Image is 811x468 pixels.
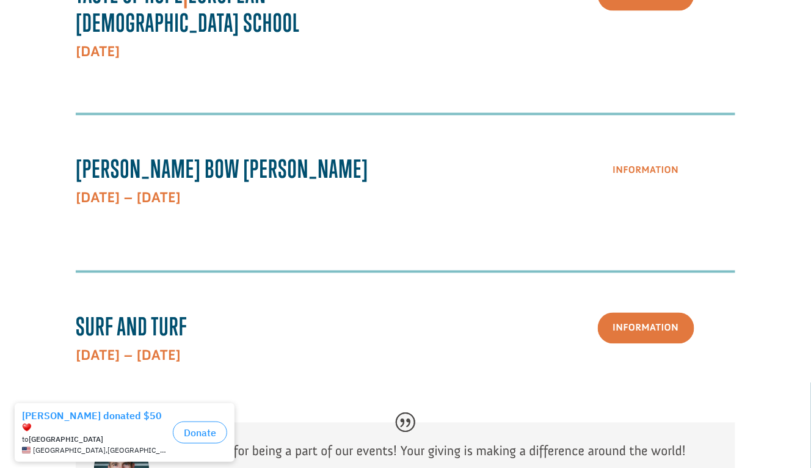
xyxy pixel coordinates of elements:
span: [GEOGRAPHIC_DATA] , [GEOGRAPHIC_DATA] [33,49,168,57]
div: [PERSON_NAME] donated $50 [22,12,168,37]
div: to [22,38,168,46]
strong: [GEOGRAPHIC_DATA] [29,37,103,46]
strong: [DATE] – [DATE] [76,347,181,365]
span: [PERSON_NAME] Bow [PERSON_NAME] [76,155,369,184]
strong: [DATE] – [DATE] [76,189,181,207]
a: Information [598,155,694,186]
button: Donate [173,24,227,46]
h3: Surf and Turf [76,313,387,348]
img: emoji heart [22,26,32,35]
a: Information [598,313,694,344]
img: US.png [22,49,31,57]
strong: [DATE] [76,43,120,60]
